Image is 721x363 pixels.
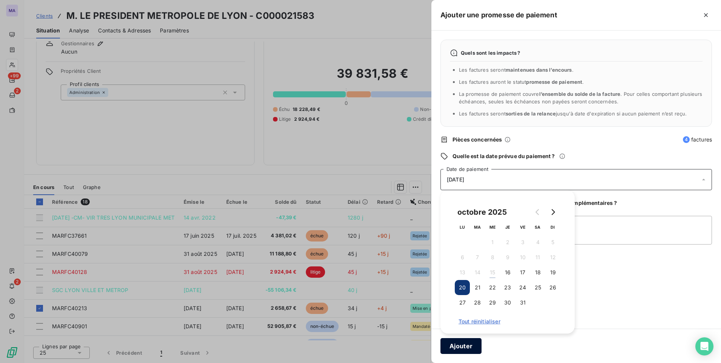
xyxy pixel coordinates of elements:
button: Go to next month [545,205,560,220]
button: 7 [470,250,485,265]
span: l’ensemble du solde de la facture [539,91,621,97]
button: 28 [470,295,485,310]
button: 22 [485,280,500,295]
div: octobre 2025 [455,206,509,218]
button: 3 [515,235,530,250]
span: Les factures seront jusqu'à date d'expiration si aucun paiement n’est reçu. [459,111,687,117]
button: 13 [455,265,470,280]
span: 4 [683,136,690,143]
th: mardi [470,220,485,235]
button: 18 [530,265,545,280]
div: Open Intercom Messenger [695,337,713,355]
button: 5 [545,235,560,250]
th: samedi [530,220,545,235]
button: 19 [545,265,560,280]
button: 6 [455,250,470,265]
button: 17 [515,265,530,280]
button: 27 [455,295,470,310]
button: 15 [485,265,500,280]
button: Go to previous month [530,205,545,220]
th: mercredi [485,220,500,235]
span: Les factures auront le statut . [459,79,584,85]
th: lundi [455,220,470,235]
button: 31 [515,295,530,310]
button: 24 [515,280,530,295]
button: 26 [545,280,560,295]
span: Pièces concernées [453,136,502,143]
button: 1 [485,235,500,250]
button: 8 [485,250,500,265]
th: dimanche [545,220,560,235]
button: 11 [530,250,545,265]
span: La promesse de paiement couvre . Pour celles comportant plusieurs échéances, seules les échéances... [459,91,703,105]
h5: Ajouter une promesse de paiement [440,10,557,20]
span: sorties de la relance [506,111,556,117]
button: Ajouter [440,338,482,354]
button: 4 [530,235,545,250]
button: 16 [500,265,515,280]
span: [DATE] [447,177,464,183]
span: factures [683,136,712,143]
button: 20 [455,280,470,295]
th: jeudi [500,220,515,235]
button: 29 [485,295,500,310]
button: 10 [515,250,530,265]
button: 12 [545,250,560,265]
button: 23 [500,280,515,295]
button: 25 [530,280,545,295]
button: 14 [470,265,485,280]
span: Quelle est la date prévue du paiement ? [453,152,555,160]
th: vendredi [515,220,530,235]
span: maintenues dans l’encours [506,67,572,73]
button: 21 [470,280,485,295]
span: Les factures seront . [459,67,574,73]
button: 2 [500,235,515,250]
span: Tout réinitialiser [459,318,557,325]
span: promesse de paiement [526,79,582,85]
span: Quels sont les impacts ? [461,50,520,56]
button: 30 [500,295,515,310]
button: 9 [500,250,515,265]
